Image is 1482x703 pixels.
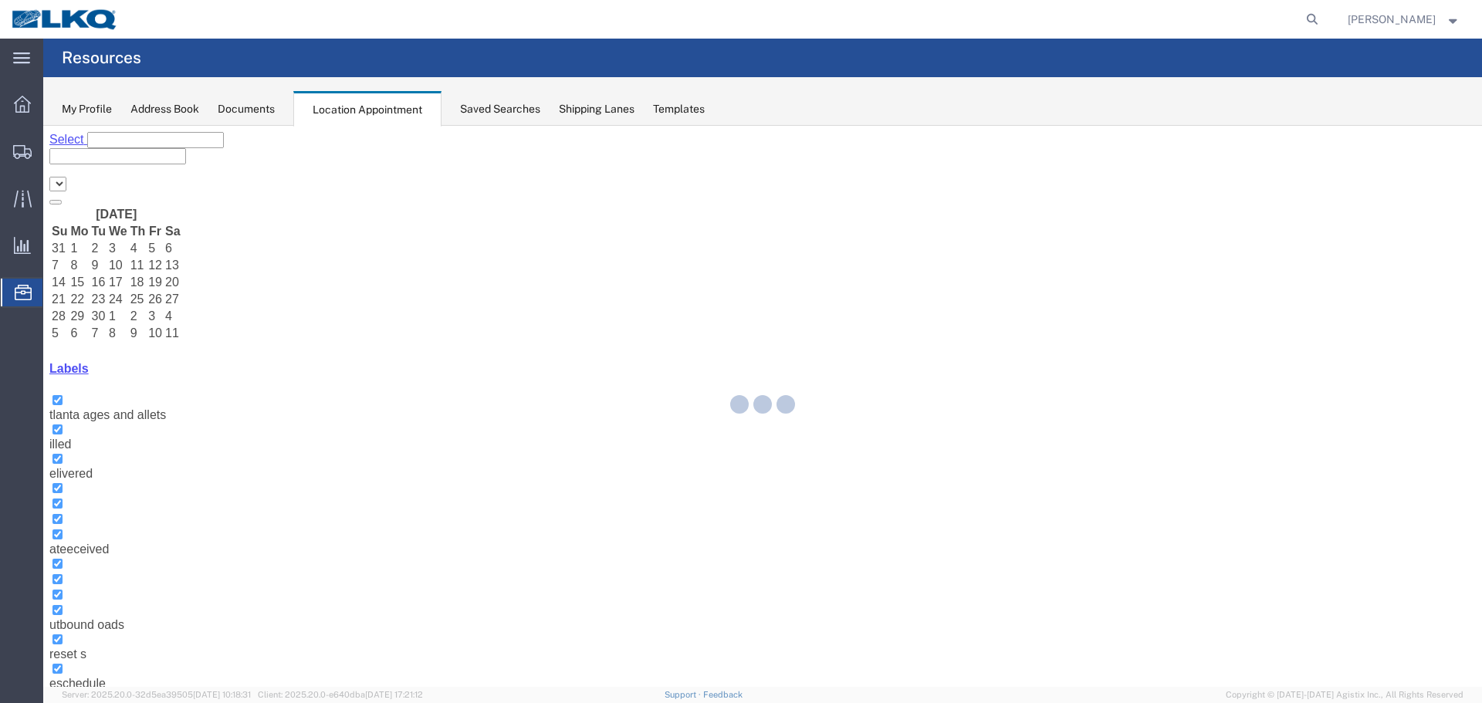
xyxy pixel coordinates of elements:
[8,98,25,113] th: Su
[703,690,743,699] a: Feedback
[293,91,442,127] div: Location Appointment
[65,149,85,164] td: 17
[9,269,19,279] input: tlanta ages and allets
[121,98,138,113] th: Sa
[665,690,703,699] a: Support
[9,479,19,489] input: utbound oads
[1348,11,1436,28] span: William Haney
[9,299,19,309] input: illed
[8,200,25,215] td: 5
[65,115,85,130] td: 3
[8,149,25,164] td: 14
[9,328,19,338] input: elivered
[8,166,25,181] td: 21
[86,115,103,130] td: 4
[26,149,46,164] td: 15
[48,149,63,164] td: 16
[26,200,46,215] td: 6
[48,200,63,215] td: 7
[121,115,138,130] td: 6
[48,166,63,181] td: 23
[86,166,103,181] td: 25
[48,115,63,130] td: 2
[9,404,19,414] input: ateeceived
[9,538,19,548] input: eschedule
[104,183,120,198] td: 3
[6,551,63,564] span: eschedule
[104,132,120,147] td: 12
[365,690,423,699] span: [DATE] 17:21:12
[104,166,120,181] td: 26
[11,8,119,31] img: logo
[104,115,120,130] td: 5
[104,149,120,164] td: 19
[26,183,46,198] td: 29
[193,690,251,699] span: [DATE] 10:18:31
[62,690,251,699] span: Server: 2025.20.0-32d5ea39505
[65,166,85,181] td: 24
[1226,688,1463,701] span: Copyright © [DATE]-[DATE] Agistix Inc., All Rights Reserved
[65,98,85,113] th: We
[48,132,63,147] td: 9
[26,166,46,181] td: 22
[6,236,46,249] a: Labels
[6,7,40,20] span: Select
[6,522,43,535] span: reset s
[559,101,634,117] div: Shipping Lanes
[8,183,25,198] td: 28
[121,183,138,198] td: 4
[26,115,46,130] td: 1
[653,101,705,117] div: Templates
[86,98,103,113] th: Th
[65,200,85,215] td: 8
[460,101,540,117] div: Saved Searches
[258,690,423,699] span: Client: 2025.20.0-e640dba
[8,132,25,147] td: 7
[26,81,120,96] th: [DATE]
[121,132,138,147] td: 13
[6,492,81,505] span: utbound oads
[86,132,103,147] td: 11
[86,183,103,198] td: 2
[26,132,46,147] td: 8
[121,149,138,164] td: 20
[9,509,19,519] input: reset s
[86,200,103,215] td: 9
[48,98,63,113] th: Tu
[218,101,275,117] div: Documents
[62,39,141,77] h4: Resources
[48,183,63,198] td: 30
[62,101,112,117] div: My Profile
[26,98,46,113] th: Mo
[6,282,123,296] span: tlanta ages and allets
[8,115,25,130] td: 31
[121,200,138,215] td: 11
[6,7,44,20] a: Select
[104,200,120,215] td: 10
[6,341,49,354] span: elivered
[86,149,103,164] td: 18
[1347,10,1461,29] button: [PERSON_NAME]
[6,417,66,430] span: ateeceived
[130,101,199,117] div: Address Book
[6,312,28,325] span: illed
[65,183,85,198] td: 1
[121,166,138,181] td: 27
[65,132,85,147] td: 10
[104,98,120,113] th: Fr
